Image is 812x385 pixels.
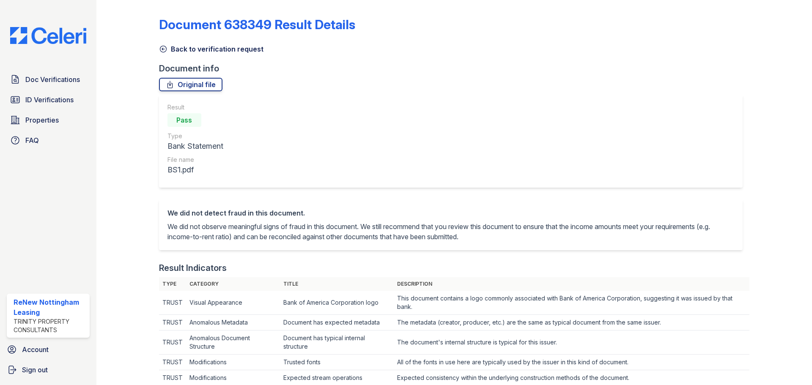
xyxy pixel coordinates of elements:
a: Original file [159,78,222,91]
span: Sign out [22,365,48,375]
td: TRUST [159,355,186,370]
span: FAQ [25,135,39,145]
div: Result [167,103,223,112]
div: We did not detect fraud in this document. [167,208,734,218]
td: The document's internal structure is typical for this issuer. [394,330,749,355]
td: Document has expected metadata [280,315,394,330]
th: Title [280,277,394,291]
div: ReNew Nottingham Leasing [14,297,86,317]
a: Doc Verifications [7,71,90,88]
td: Bank of America Corporation logo [280,291,394,315]
iframe: chat widget [776,351,804,377]
a: Document 638349 Result Details [159,17,355,32]
div: Trinity Property Consultants [14,317,86,334]
td: TRUST [159,330,186,355]
a: FAQ [7,132,90,149]
p: We did not observe meaningful signs of fraud in this document. We still recommend that you review... [167,221,734,242]
td: TRUST [159,291,186,315]
th: Category [186,277,280,291]
div: Document info [159,63,749,74]
span: Doc Verifications [25,74,80,85]
td: Anomalous Metadata [186,315,280,330]
span: Account [22,344,49,355]
a: Back to verification request [159,44,263,54]
td: Anomalous Document Structure [186,330,280,355]
td: Trusted fonts [280,355,394,370]
span: ID Verifications [25,95,74,105]
div: Type [167,132,223,140]
td: The metadata (creator, producer, etc.) are the same as typical document from the same issuer. [394,315,749,330]
td: All of the fonts in use here are typically used by the issuer in this kind of document. [394,355,749,370]
th: Description [394,277,749,291]
a: Sign out [3,361,93,378]
td: Document has typical internal structure [280,330,394,355]
div: Pass [167,113,201,127]
a: Properties [7,112,90,128]
div: Bank Statement [167,140,223,152]
a: Account [3,341,93,358]
td: Visual Appearance [186,291,280,315]
div: Result Indicators [159,262,227,274]
td: This document contains a logo commonly associated with Bank of America Corporation, suggesting it... [394,291,749,315]
td: TRUST [159,315,186,330]
div: BS1.pdf [167,164,223,176]
th: Type [159,277,186,291]
td: Modifications [186,355,280,370]
span: Properties [25,115,59,125]
a: ID Verifications [7,91,90,108]
div: File name [167,156,223,164]
img: CE_Logo_Blue-a8612792a0a2168367f1c8372b55b34899dd931a85d93a1a3d3e32e68fde9ad4.png [3,27,93,44]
